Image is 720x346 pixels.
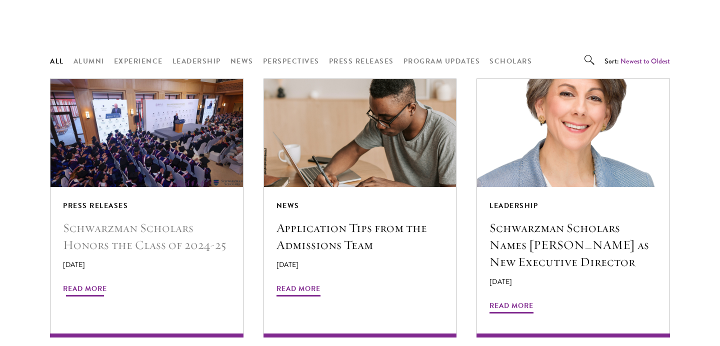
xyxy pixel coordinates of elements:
p: [DATE] [276,259,444,270]
button: Program Updates [403,55,480,67]
button: Leadership [172,55,221,67]
span: Read More [63,282,107,298]
span: Read More [276,282,320,298]
h5: Schwarzman Scholars Names [PERSON_NAME] as New Executive Director [489,219,657,270]
button: Newest to Oldest [620,56,670,66]
p: [DATE] [63,259,230,270]
button: Press Releases [329,55,394,67]
a: News Application Tips from the Admissions Team [DATE] Read More [264,79,456,337]
a: Press Releases Schwarzman Scholars Honors the Class of 2024-25 [DATE] Read More [50,79,243,337]
button: Perspectives [263,55,319,67]
button: All [50,55,64,67]
h5: Schwarzman Scholars Honors the Class of 2024-25 [63,219,230,253]
span: Read More [489,299,533,315]
h5: Application Tips from the Admissions Team [276,219,444,253]
span: Sort: [604,56,619,66]
div: Press Releases [63,199,230,212]
button: Experience [114,55,163,67]
div: Leadership [489,199,657,212]
button: News [230,55,253,67]
a: Leadership Schwarzman Scholars Names [PERSON_NAME] as New Executive Director [DATE] Read More [477,79,669,337]
button: Scholars [489,55,532,67]
p: [DATE] [489,276,657,287]
button: Alumni [73,55,104,67]
div: News [276,199,444,212]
